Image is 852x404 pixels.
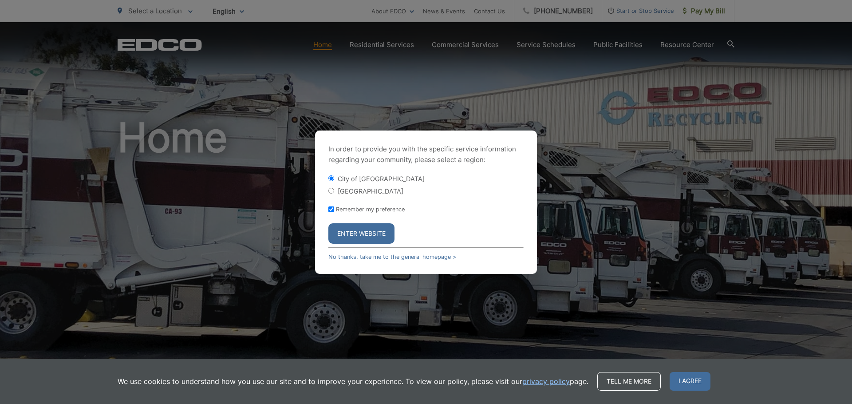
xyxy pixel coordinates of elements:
[522,376,570,387] a: privacy policy
[328,253,456,260] a: No thanks, take me to the general homepage >
[670,372,710,391] span: I agree
[336,206,405,213] label: Remember my preference
[597,372,661,391] a: Tell me more
[328,144,524,165] p: In order to provide you with the specific service information regarding your community, please se...
[328,223,394,244] button: Enter Website
[338,175,425,182] label: City of [GEOGRAPHIC_DATA]
[338,187,403,195] label: [GEOGRAPHIC_DATA]
[118,376,588,387] p: We use cookies to understand how you use our site and to improve your experience. To view our pol...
